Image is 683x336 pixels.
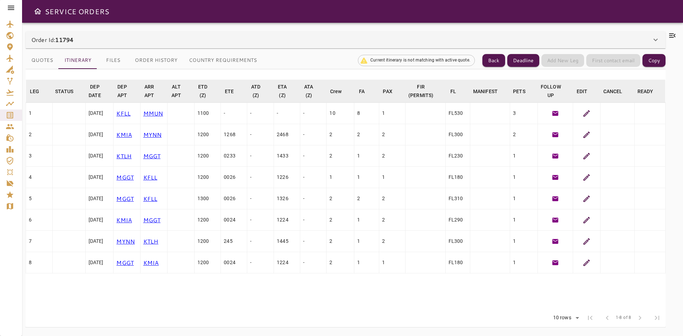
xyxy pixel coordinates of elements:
[383,87,401,96] span: PAX
[250,152,271,159] div: -
[89,152,111,159] div: [DATE]
[31,36,73,44] p: Order Id:
[116,173,137,182] p: MGGT
[89,238,111,245] div: [DATE]
[143,173,165,182] p: KFLL
[329,174,351,181] div: 1
[89,174,111,181] div: [DATE]
[250,238,271,245] div: -
[88,82,101,100] div: DEP DATE
[550,257,561,268] button: Generate Follow Up Email Template
[88,82,111,100] span: DEP DATE
[225,87,234,96] div: ETE
[382,174,403,181] div: 1
[550,172,561,183] button: Generate Follow Up Email Template
[143,258,165,267] p: KMIA
[224,110,244,117] div: -
[637,87,663,96] span: READY
[550,129,561,140] button: Generate Follow Up Email Template
[26,188,53,209] td: 5
[277,82,288,100] div: ETA (Z)
[26,145,53,167] td: 3
[250,216,271,223] div: -
[408,82,433,100] div: FIR (PERMITS)
[197,131,218,138] div: Sep 15, 2025 - 12:00 PM
[26,103,53,124] td: 1
[329,195,351,202] div: 2
[449,152,467,159] div: FL230
[89,259,111,266] div: [DATE]
[357,259,376,266] div: 1
[224,216,244,223] div: 0024
[89,195,111,202] div: [DATE]
[45,6,109,17] h6: SERVICE ORDERS
[250,82,262,100] div: ATD (Z)
[303,131,323,138] div: -
[197,82,218,100] span: ETD (Z)
[599,309,616,326] span: Previous Page
[30,87,39,96] div: LEG
[642,54,666,67] button: Copy
[224,238,244,245] div: 245
[277,131,297,138] div: -
[197,110,218,117] div: Sep 02, 2025 - 11:00 AM
[26,231,53,252] td: 7
[513,131,535,138] div: 2
[197,174,218,181] div: Sep 17, 2025 - 12:00 PM
[143,194,165,203] p: KFLL
[357,174,376,181] div: 1
[97,52,129,69] button: Files
[197,152,218,159] div: Sep 16, 2025 - 12:00 PM
[541,82,570,100] span: FOLLOW UP
[550,215,561,225] button: Generate Follow Up Email Template
[170,82,191,100] span: ALT APT
[277,259,297,266] div: Sep 24, 2025 - 12:24 PM
[303,195,323,202] div: -
[577,87,597,96] span: EDIT
[143,82,165,100] span: ARR APT
[408,82,443,100] span: FIR (PERMITS)
[329,131,351,138] div: 2
[357,195,376,202] div: 2
[449,259,467,266] div: FL180
[513,87,525,96] div: PETS
[277,110,297,117] div: -
[382,216,403,223] div: 2
[513,152,535,159] div: 1
[224,195,244,202] div: 0026
[277,216,297,223] div: Sep 23, 2025 - 12:24 PM
[55,36,73,44] b: 11794
[26,124,53,145] td: 2
[303,152,323,159] div: -
[116,237,137,246] p: MYNN
[549,313,582,323] div: 10 rows
[129,52,183,69] button: Order History
[277,174,297,181] div: Sep 17, 2025 - 12:26 PM
[382,152,403,159] div: 2
[382,259,403,266] div: 1
[277,195,297,202] div: Sep 17, 2025 - 01:26 PM
[329,259,351,266] div: 2
[116,258,137,267] p: MGGT
[224,152,244,159] div: 0233
[473,87,498,96] div: MANIFEST
[89,110,111,117] div: [DATE]
[277,238,297,245] div: Sep 23, 2025 - 02:45 PM
[116,82,137,100] span: DEP APT
[143,216,165,224] p: MGGT
[382,131,403,138] div: 2
[116,82,128,100] div: DEP APT
[224,174,244,181] div: 0026
[507,54,539,67] button: Deadline
[303,174,323,181] div: -
[116,216,137,224] p: KMIA
[513,87,535,96] span: PETS
[116,152,137,160] p: KTLH
[482,54,505,67] button: Back
[582,309,599,326] span: First Page
[303,82,324,100] span: ATA (Z)
[329,152,351,159] div: 2
[89,131,111,138] div: [DATE]
[197,259,218,266] div: Sep 24, 2025 - 12:00 PM
[513,238,535,245] div: 1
